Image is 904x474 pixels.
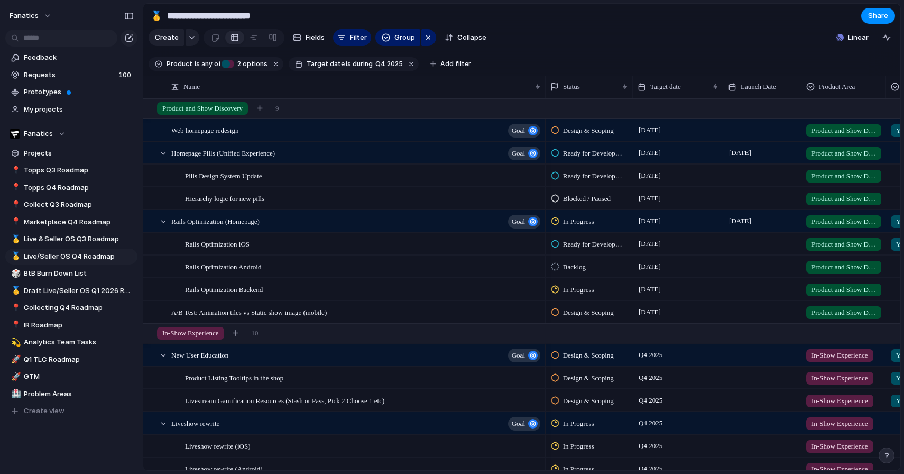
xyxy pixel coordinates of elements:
button: Create view [5,403,137,419]
span: goal [512,123,525,138]
button: 📍 [10,303,20,313]
span: In-Show Experience [811,396,868,406]
button: Create [149,29,184,46]
span: [DATE] [636,169,663,182]
div: 🥇 [11,250,19,262]
span: any of [200,59,220,69]
span: during [351,59,373,69]
span: In-Show Experience [811,418,868,429]
button: 🥇 [10,234,20,244]
span: Linear [848,32,869,43]
span: Product and Show Discovery [811,171,876,181]
a: 🥇Live/Seller OS Q4 Roadmap [5,249,137,265]
span: [DATE] [636,283,663,296]
span: Live & Seller OS Q3 Roadmap [24,234,134,244]
span: [DATE] [636,124,663,136]
button: Linear [832,30,873,45]
a: 🚀GTM [5,369,137,385]
div: 🥇 [11,233,19,245]
span: [DATE] [636,147,663,159]
span: Ready for Development [563,148,624,159]
span: [DATE] [636,260,663,273]
span: Create [155,32,179,43]
div: 📍 [11,165,19,177]
a: 💫Analytics Team Tasks [5,334,137,350]
button: fanatics [5,7,57,24]
span: goal [512,146,525,161]
span: Product and Show Discovery [162,103,243,114]
button: 📍 [10,183,20,193]
span: Target date [307,59,345,69]
button: isduring [345,58,374,70]
span: Hierarchy logic for new pills [185,192,264,204]
span: 9 [275,103,279,114]
span: fanatics [10,11,39,21]
div: 💫 [11,336,19,349]
span: Backlog [563,262,586,272]
a: 🥇Draft Live/Seller OS Q1 2026 Roadmap [5,283,137,299]
a: 🥇Live & Seller OS Q3 Roadmap [5,231,137,247]
span: Pills Design System Update [185,169,262,181]
div: 📍 [11,302,19,314]
span: Rails Optimization (Homepage) [171,215,260,227]
div: 🥇 [151,8,162,23]
button: Q4 2025 [373,58,405,70]
button: 2 options [222,58,270,70]
span: Product and Show Discovery [811,216,876,227]
span: In-Show Experience [811,441,868,452]
span: In-Show Experience [162,328,219,339]
div: 🥇 [11,285,19,297]
span: Product and Show Discovery [811,285,876,295]
a: 📍Collecting Q4 Roadmap [5,300,137,316]
span: Design & Scoping [563,307,614,318]
span: Product [167,59,192,69]
span: Product and Show Discovery [811,194,876,204]
div: 🚀 [11,353,19,366]
div: 📍Collect Q3 Roadmap [5,197,137,213]
div: 🎲 [11,268,19,280]
div: 📍 [11,181,19,194]
span: Topps Q4 Roadmap [24,183,134,193]
span: Fanatics [24,129,53,139]
span: Rails Optimization Backend [185,283,263,295]
a: Projects [5,145,137,161]
span: Q4 2025 [375,59,403,69]
span: Add filter [440,59,471,69]
div: 🏥 [11,388,19,400]
button: 🏥 [10,389,20,399]
button: Add filter [424,57,477,71]
button: Share [861,8,895,24]
span: Live/Seller OS Q4 Roadmap [24,251,134,262]
span: In-Show Experience [811,350,868,361]
span: Filter [350,32,367,43]
span: Livestream Gamification Resources (Stash or Pass, Pick 2 Choose 1 etc) [185,394,384,406]
div: 📍Topps Q4 Roadmap [5,180,137,196]
span: Product Listing Tooltips in the shop [185,371,283,384]
span: Design & Scoping [563,125,614,136]
button: 📍 [10,217,20,227]
span: Product and Show Discovery [811,262,876,272]
span: Status [563,81,580,92]
a: Prototypes [5,84,137,100]
span: [DATE] [726,215,754,227]
button: 📍 [10,165,20,176]
button: 📍 [10,199,20,210]
button: goal [508,147,540,160]
span: options [234,59,267,69]
span: Projects [24,148,134,159]
span: Liveshow rewrite [171,417,219,429]
button: 📍 [10,320,20,331]
span: Marketplace Q4 Roadmap [24,217,134,227]
span: Q4 2025 [636,417,665,430]
span: In Progress [563,418,594,429]
span: Group [394,32,415,43]
a: 🚀Q1 TLC Roadmap [5,352,137,368]
span: Share [868,11,888,21]
span: Draft Live/Seller OS Q1 2026 Roadmap [24,286,134,296]
span: Rails Optimization iOS [185,238,250,250]
a: Requests100 [5,67,137,83]
span: [DATE] [636,192,663,205]
div: 📍IR Roadmap [5,317,137,333]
